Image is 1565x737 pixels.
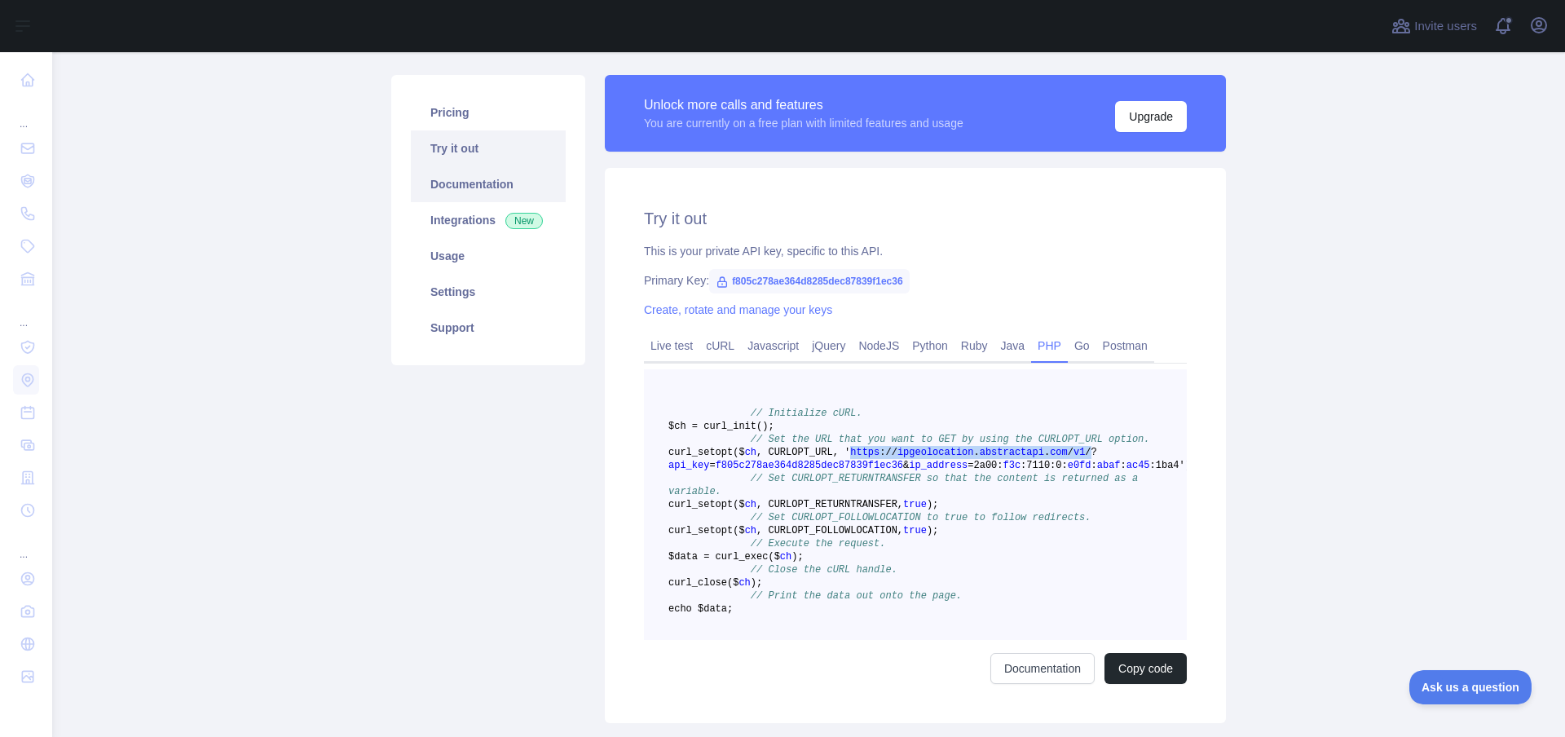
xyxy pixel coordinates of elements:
[745,525,756,536] span: ch
[738,577,750,589] span: ch
[756,577,762,589] span: ;
[751,408,862,419] span: // Initialize cURL.
[932,525,938,536] span: ;
[903,460,909,471] span: &
[1068,447,1073,458] span: /
[756,447,850,458] span: , CURLOPT_URL, '
[1044,447,1050,458] span: .
[644,95,963,115] div: Unlock more calls and features
[1409,670,1532,704] iframe: Toggle Customer Support
[411,274,566,310] a: Settings
[1003,460,1021,471] span: f3c
[411,130,566,166] a: Try it out
[411,310,566,346] a: Support
[906,333,954,359] a: Python
[668,577,692,589] span: curl
[897,447,974,458] span: ipgeolocation
[692,577,739,589] span: _close($
[903,499,927,510] span: true
[668,603,733,615] span: echo $data;
[668,460,709,471] span: api_key
[974,447,980,458] span: .
[668,473,1144,497] span: // Set CURLOPT_RETURNTRANSFER so that the content is returned as a variable.
[994,333,1032,359] a: Java
[716,460,903,471] span: f805c278ae364d8285dec87839f1ec36
[668,421,727,432] span: $ch = curl
[954,333,994,359] a: Ruby
[709,269,910,293] span: f805c278ae364d8285dec87839f1ec36
[927,499,932,510] span: )
[1050,447,1068,458] span: com
[1104,653,1187,684] button: Copy code
[1091,460,1097,471] span: :
[13,297,39,329] div: ...
[738,551,779,563] span: _exec($
[980,447,1044,458] span: abstractapi
[885,447,891,458] span: /
[1031,333,1068,359] a: PHP
[1091,447,1097,458] span: ?
[751,590,962,602] span: // Print the data out onto the page.
[1115,101,1187,132] button: Upgrade
[644,207,1187,230] h2: Try it out
[644,333,699,359] a: Live test
[751,538,886,549] span: // Execute the request.
[751,577,756,589] span: )
[990,653,1095,684] a: Documentation
[805,333,852,359] a: jQuery
[1021,460,1068,471] span: :7110:0:
[751,512,1091,523] span: // Set CURLOPT_FOLLOWLOCATION to true to follow redirects.
[909,460,968,471] span: ip_address
[668,551,738,563] span: $data = curl
[968,460,1003,471] span: =2a00:
[644,243,1187,259] div: This is your private API key, specific to this API.
[692,447,745,458] span: _setopt($
[644,115,963,131] div: You are currently on a free plan with limited features and usage
[756,499,903,510] span: , CURLOPT_RETURNTRANSFER,
[1150,460,1191,471] span: :1ba4')
[644,303,832,316] a: Create, rotate and manage your keys
[892,447,897,458] span: /
[1096,333,1154,359] a: Postman
[932,499,938,510] span: ;
[741,333,805,359] a: Javascript
[745,499,756,510] span: ch
[745,447,756,458] span: ch
[780,551,791,563] span: ch
[850,447,879,458] span: https
[768,421,774,432] span: ;
[797,551,803,563] span: ;
[411,202,566,238] a: Integrations New
[1097,460,1121,471] span: abaf
[699,333,741,359] a: cURL
[927,525,932,536] span: )
[751,434,1150,445] span: // Set the URL that you want to GET by using the CURLOPT_URL option.
[1068,333,1096,359] a: Go
[852,333,906,359] a: NodeJS
[1068,460,1091,471] span: e0fd
[411,238,566,274] a: Usage
[668,499,692,510] span: curl
[1085,447,1091,458] span: /
[13,98,39,130] div: ...
[879,447,885,458] span: :
[1073,447,1085,458] span: v1
[1121,460,1126,471] span: :
[644,272,1187,289] div: Primary Key:
[1388,13,1480,39] button: Invite users
[903,525,927,536] span: true
[756,525,903,536] span: , CURLOPT_FOLLOWLOCATION,
[692,525,745,536] span: _setopt($
[727,421,768,432] span: _init()
[709,460,715,471] span: =
[668,447,692,458] span: curl
[751,564,897,576] span: // Close the cURL handle.
[692,499,745,510] span: _setopt($
[411,95,566,130] a: Pricing
[505,213,543,229] span: New
[1414,17,1477,36] span: Invite users
[1126,460,1150,471] span: ac45
[13,528,39,561] div: ...
[668,525,692,536] span: curl
[791,551,797,563] span: )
